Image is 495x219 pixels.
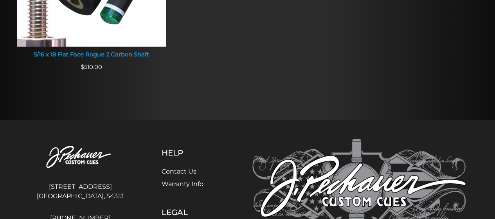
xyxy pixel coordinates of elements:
h5: Legal [162,208,222,217]
h5: Help [162,148,222,157]
span: 510.00 [81,63,102,71]
a: Warranty Info [162,180,203,188]
span: $ [81,63,84,71]
address: [STREET_ADDRESS] [GEOGRAPHIC_DATA], 54313 [29,179,131,204]
div: 5/16 x 18 Flat Face Rogue 2 Carbon Shaft [17,51,167,58]
img: Pechauer Custom Cues [29,139,131,176]
a: Contact Us [162,168,196,175]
